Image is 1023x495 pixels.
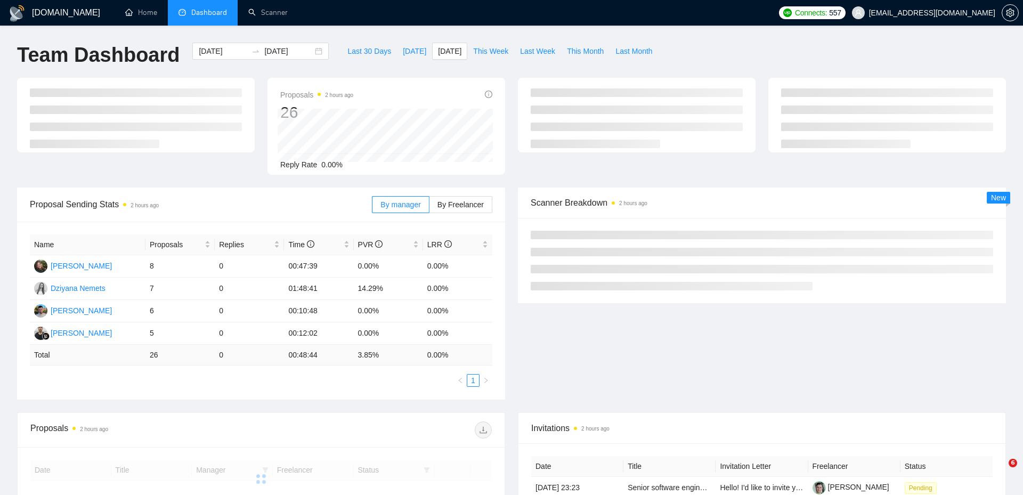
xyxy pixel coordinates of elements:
div: 26 [280,102,353,123]
a: [PERSON_NAME] [813,483,889,491]
th: Invitation Letter [716,456,808,477]
th: Title [623,456,716,477]
a: 1 [467,375,479,386]
td: 0 [215,322,284,345]
img: DN [34,282,47,295]
iframe: Intercom live chat [987,459,1012,484]
span: info-circle [307,240,314,248]
td: 0 [215,278,284,300]
a: HH[PERSON_NAME] [34,261,112,270]
img: c1Tebym3BND9d52IcgAhOjDIggZNrr93DrArCnDDhQCo9DNa2fMdUdlKkX3cX7l7jn [813,481,826,494]
td: 0 [215,345,284,366]
th: Replies [215,234,284,255]
button: Last 30 Days [342,43,397,60]
td: 5 [145,322,215,345]
div: [PERSON_NAME] [51,305,112,317]
span: dashboard [178,9,186,16]
span: New [991,193,1006,202]
td: 7 [145,278,215,300]
span: Pending [905,482,937,494]
span: Dashboard [191,8,227,17]
span: user [855,9,862,17]
span: Time [288,240,314,249]
span: right [483,377,489,384]
img: FG [34,327,47,340]
span: Connects: [795,7,827,19]
li: Previous Page [454,374,467,387]
span: Replies [219,239,272,250]
td: 0.00% [423,300,492,322]
td: 0.00% [423,255,492,278]
th: Proposals [145,234,215,255]
td: 0.00% [354,322,423,345]
img: gigradar-bm.png [42,332,50,340]
span: Last Month [615,45,652,57]
span: setting [1002,9,1018,17]
button: Last Month [610,43,658,60]
span: LRR [427,240,452,249]
button: setting [1002,4,1019,21]
img: AK [34,304,47,318]
span: Scanner Breakdown [531,196,993,209]
td: Total [30,345,145,366]
span: info-circle [444,240,452,248]
span: Last Week [520,45,555,57]
span: left [457,377,464,384]
a: homeHome [125,8,157,17]
td: 0.00% [423,322,492,345]
td: 8 [145,255,215,278]
td: 00:10:48 [284,300,353,322]
img: HH [34,259,47,273]
button: This Month [561,43,610,60]
div: Proposals [30,421,261,439]
a: Pending [905,483,941,492]
img: upwork-logo.png [783,9,792,17]
td: 14.29% [354,278,423,300]
span: This Week [473,45,508,57]
button: right [480,374,492,387]
span: Proposals [280,88,353,101]
span: By Freelancer [437,200,484,209]
li: Next Page [480,374,492,387]
span: 0.00% [321,160,343,169]
span: Invitations [531,421,993,435]
th: Name [30,234,145,255]
span: [DATE] [403,45,426,57]
button: [DATE] [432,43,467,60]
span: 557 [829,7,841,19]
a: FG[PERSON_NAME] [34,328,112,337]
th: Date [531,456,623,477]
button: left [454,374,467,387]
span: info-circle [375,240,383,248]
button: [DATE] [397,43,432,60]
button: This Week [467,43,514,60]
a: Senior software engineer- AI integration experience [628,483,797,492]
time: 2 hours ago [325,92,353,98]
span: Last 30 Days [347,45,391,57]
td: 0.00% [354,255,423,278]
td: 0.00% [423,278,492,300]
h1: Team Dashboard [17,43,180,68]
span: info-circle [485,91,492,98]
a: AK[PERSON_NAME] [34,306,112,314]
td: 01:48:41 [284,278,353,300]
time: 2 hours ago [581,426,610,432]
span: to [251,47,260,55]
td: 6 [145,300,215,322]
time: 2 hours ago [80,426,108,432]
td: 00:48:44 [284,345,353,366]
td: 3.85 % [354,345,423,366]
td: 0 [215,255,284,278]
a: setting [1002,9,1019,17]
button: Last Week [514,43,561,60]
td: 26 [145,345,215,366]
div: Dziyana Nemets [51,282,105,294]
td: 0.00% [354,300,423,322]
li: 1 [467,374,480,387]
span: 6 [1009,459,1017,467]
span: By manager [380,200,420,209]
span: Proposal Sending Stats [30,198,372,211]
td: 00:12:02 [284,322,353,345]
span: swap-right [251,47,260,55]
span: [DATE] [438,45,461,57]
